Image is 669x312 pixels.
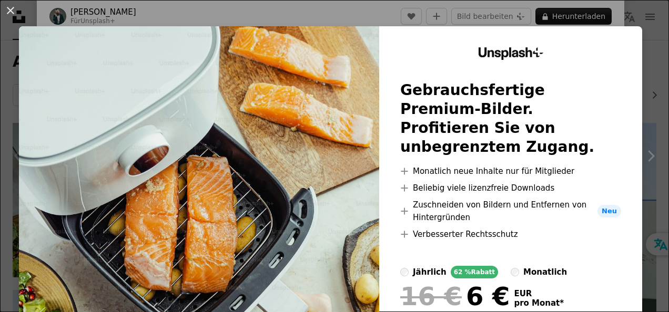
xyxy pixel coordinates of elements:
li: Zuschneiden von Bildern und Entfernen von Hintergründen [400,199,621,224]
span: pro Monat * [514,298,564,308]
span: 16 € [400,283,462,310]
span: EUR [514,289,564,298]
li: Verbesserter Rechtsschutz [400,228,621,241]
div: monatlich [523,266,567,278]
input: jährlich62 %Rabatt [400,268,409,276]
span: Neu [597,205,621,217]
h2: Gebrauchsfertige Premium-Bilder. Profitieren Sie von unbegrenztem Zugang. [400,81,621,157]
li: Monatlich neue Inhalte nur für Mitglieder [400,165,621,178]
input: monatlich [511,268,519,276]
div: jährlich [413,266,447,278]
li: Beliebig viele lizenzfreie Downloads [400,182,621,194]
div: 6 € [400,283,510,310]
div: 62 % Rabatt [451,266,498,278]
